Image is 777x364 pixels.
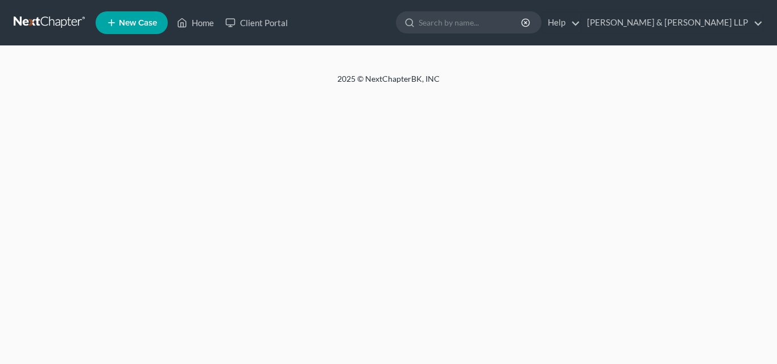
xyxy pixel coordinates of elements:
[419,12,523,33] input: Search by name...
[220,12,294,33] a: Client Portal
[119,19,157,27] span: New Case
[542,12,580,33] a: Help
[171,12,220,33] a: Home
[581,12,763,33] a: [PERSON_NAME] & [PERSON_NAME] LLP
[64,73,713,94] div: 2025 © NextChapterBK, INC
